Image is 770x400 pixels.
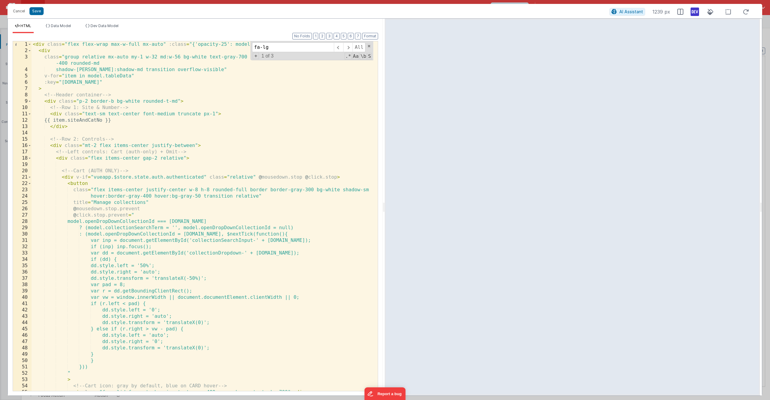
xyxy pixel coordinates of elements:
div: 49 [13,351,32,358]
span: Whole Word Search [360,53,367,60]
div: 50 [13,358,32,364]
div: 4 [13,67,32,73]
div: 42 [13,307,32,313]
div: 28 [13,218,32,225]
button: 5 [341,33,346,39]
div: 24 [13,193,32,199]
div: 55 [13,389,32,395]
div: 21 [13,174,32,180]
div: 43 [13,313,32,320]
span: 1 of 3 [259,53,276,59]
div: 20 [13,168,32,174]
div: 14 [13,130,32,136]
div: 45 [13,326,32,332]
button: Save [29,7,44,15]
div: 30 [13,231,32,237]
div: 38 [13,282,32,288]
div: 25 [13,199,32,206]
div: 37 [13,275,32,282]
button: 7 [355,33,361,39]
button: Format [362,33,378,39]
div: 31 [13,237,32,244]
button: 2 [319,33,325,39]
button: Cancel [10,7,28,15]
div: 54 [13,383,32,389]
div: 18 [13,155,32,161]
input: Search for [252,42,334,52]
div: 19 [13,161,32,168]
div: 13 [13,123,32,130]
span: Search In Selection [368,53,372,60]
div: 27 [13,212,32,218]
div: 15 [13,136,32,142]
div: 36 [13,269,32,275]
span: Data Model [51,23,71,28]
div: 7 [13,86,32,92]
div: 52 [13,370,32,377]
span: Alt-Enter [353,42,365,52]
div: 51 [13,364,32,370]
div: 32 [13,244,32,250]
div: 41 [13,301,32,307]
div: 2 [13,48,32,54]
div: 40 [13,294,32,301]
span: HTML [20,23,31,28]
div: 1 [13,41,32,48]
div: 33 [13,250,32,256]
div: 35 [13,263,32,269]
button: 3 [326,33,332,39]
div: 11 [13,111,32,117]
div: 44 [13,320,32,326]
div: 3 [13,54,32,67]
div: 9 [13,98,32,105]
div: 12 [13,117,32,123]
button: 4 [334,33,340,39]
span: CaseSensitive Search [352,53,359,60]
div: 46 [13,332,32,339]
div: 8 [13,92,32,98]
div: 10 [13,105,32,111]
span: Toggel Replace mode [253,53,259,59]
div: 6 [13,79,32,86]
button: AI Assistant [609,8,645,16]
div: 5 [13,73,32,79]
span: RegExp Search [345,53,352,60]
div: 39 [13,288,32,294]
span: 1239 px [652,8,670,15]
div: 47 [13,339,32,345]
div: 22 [13,180,32,187]
div: 26 [13,206,32,212]
button: 6 [348,33,354,39]
div: 17 [13,149,32,155]
div: 34 [13,256,32,263]
button: No Folds [292,33,312,39]
span: Dev Data Model [91,23,119,28]
iframe: Marker.io feedback button [365,387,406,400]
div: 23 [13,187,32,193]
span: AI Assistant [619,9,643,14]
div: 16 [13,142,32,149]
button: 1 [313,33,318,39]
div: 29 [13,225,32,231]
div: 48 [13,345,32,351]
div: 53 [13,377,32,383]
